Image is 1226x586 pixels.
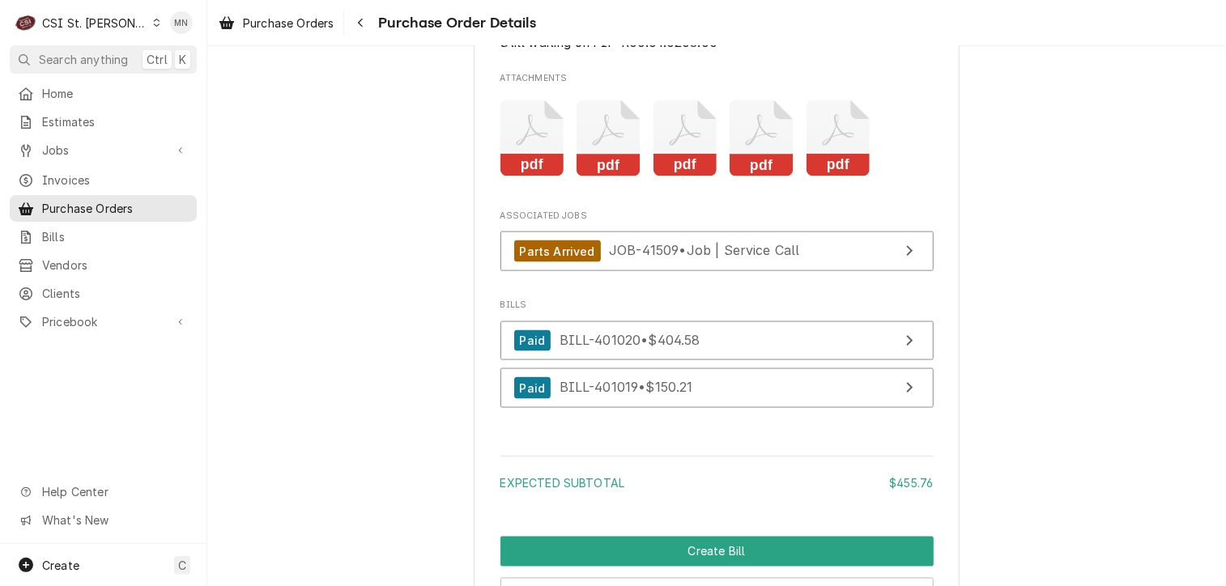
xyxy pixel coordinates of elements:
span: Expected Subtotal [500,476,625,490]
div: Button Group Row [500,537,934,567]
div: CSI St. [PERSON_NAME] [42,15,147,32]
span: Attachments [500,72,934,85]
a: Invoices [10,167,197,193]
a: Bills [10,223,197,250]
span: Purchase Orders [243,15,334,32]
a: View Job [500,231,934,271]
span: Still waiting on PIP-R00.01.0208.00 [500,35,718,50]
div: CSI St. Louis's Avatar [15,11,37,34]
span: Attachments [500,87,934,189]
span: Home [42,85,189,102]
div: Amount Summary [500,450,934,503]
a: Home [10,80,197,107]
button: pdf [500,100,564,177]
a: Go to Jobs [10,137,197,163]
div: C [15,11,37,34]
span: Estimates [42,113,189,130]
span: Purchase Orders [42,200,189,217]
span: Create [42,558,79,572]
span: BILL-401019 • $150.21 [560,380,693,396]
div: Attachments [500,72,934,189]
span: Purchase Order Details [373,12,536,34]
button: Navigate back [347,10,373,36]
button: pdf [577,100,641,177]
button: pdf [807,100,871,177]
div: Associated Jobs [500,210,934,279]
div: MN [170,11,193,34]
span: Vendors [42,257,189,274]
div: Subtotal [500,474,934,491]
a: Go to Help Center [10,478,197,505]
a: View Bill [500,321,934,361]
span: Associated Jobs [500,210,934,223]
div: $455.76 [889,474,933,491]
span: Bills [42,228,189,245]
span: Jobs [42,142,164,159]
button: pdf [730,100,794,177]
span: What's New [42,512,187,529]
div: Paid [514,330,551,352]
div: Melissa Nehls's Avatar [170,11,193,34]
span: C [178,557,186,574]
a: Purchase Orders [10,195,197,222]
div: Parts Arrived [514,240,601,262]
a: Go to Pricebook [10,308,197,335]
a: Clients [10,280,197,307]
span: Invoices [42,172,189,189]
a: Go to What's New [10,507,197,533]
span: JOB-41509 • Job | Service Call [609,243,800,259]
span: BILL-401020 • $404.58 [560,332,700,348]
span: Search anything [39,51,128,68]
a: Vendors [10,252,197,278]
span: Help Center [42,483,187,500]
button: pdf [653,100,717,177]
div: Bills [500,299,934,416]
span: K [179,51,186,68]
span: Clients [42,285,189,302]
span: Bills [500,299,934,312]
span: Pricebook [42,313,164,330]
a: Purchase Orders [212,10,340,36]
a: View Bill [500,368,934,408]
button: Search anythingCtrlK [10,45,197,74]
button: Create Bill [500,537,934,567]
div: Paid [514,377,551,399]
a: Estimates [10,108,197,135]
span: Ctrl [147,51,168,68]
